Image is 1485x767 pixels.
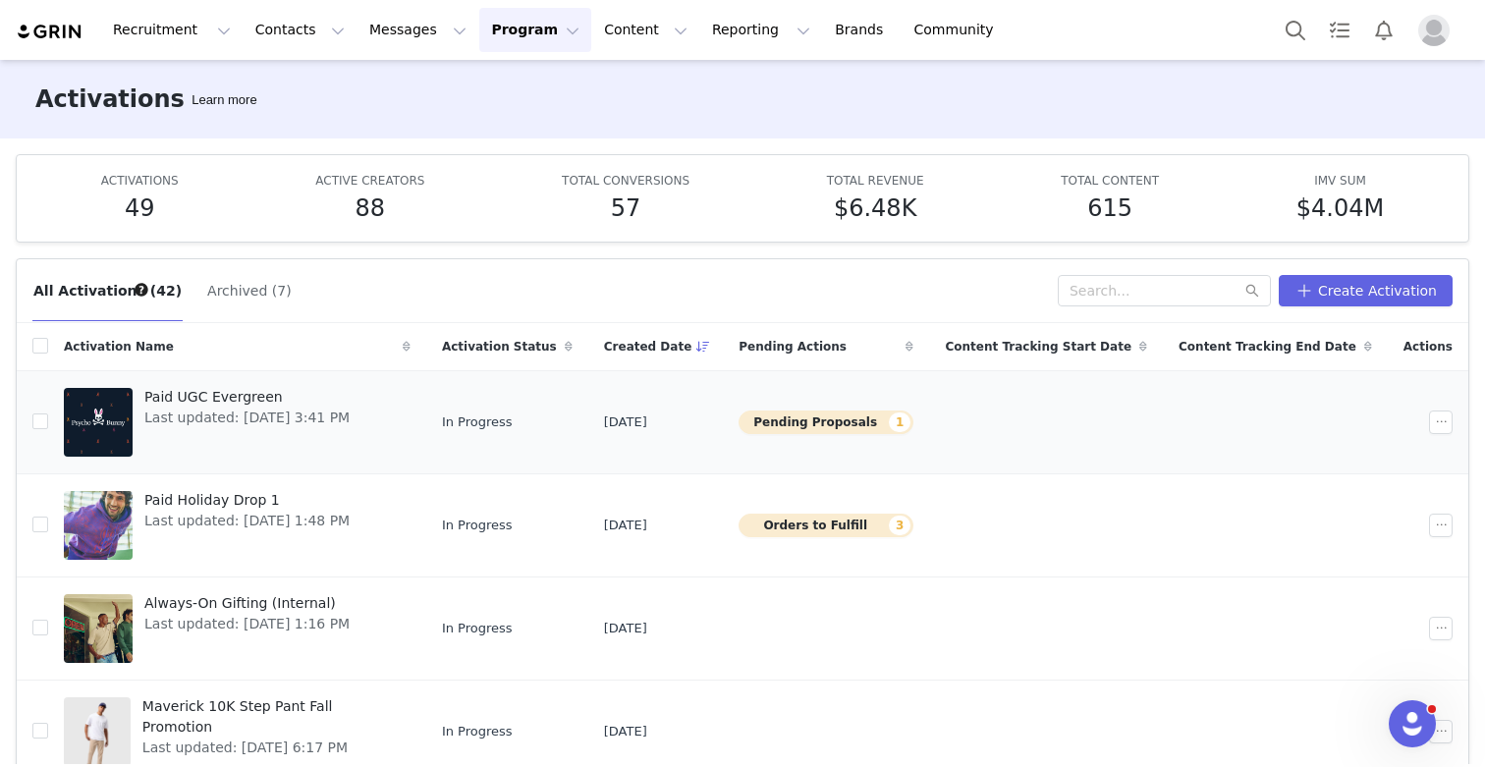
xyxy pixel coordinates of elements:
[827,174,924,188] span: TOTAL REVENUE
[356,191,386,226] h5: 88
[206,275,293,306] button: Archived (7)
[16,23,84,41] img: grin logo
[442,338,557,356] span: Activation Status
[357,8,478,52] button: Messages
[1061,174,1159,188] span: TOTAL CONTENT
[611,191,641,226] h5: 57
[1318,8,1361,52] a: Tasks
[32,275,183,306] button: All Activations (42)
[144,511,350,531] span: Last updated: [DATE] 1:48 PM
[1296,191,1384,226] h5: $4.04M
[1274,8,1317,52] button: Search
[133,281,150,299] div: Tooltip anchor
[700,8,822,52] button: Reporting
[1418,15,1450,46] img: placeholder-profile.jpg
[604,619,647,638] span: [DATE]
[1362,8,1405,52] button: Notifications
[739,411,913,434] button: Pending Proposals1
[592,8,699,52] button: Content
[64,486,411,565] a: Paid Holiday Drop 1Last updated: [DATE] 1:48 PM
[604,516,647,535] span: [DATE]
[1058,275,1271,306] input: Search...
[604,722,647,741] span: [DATE]
[903,8,1015,52] a: Community
[562,174,689,188] span: TOTAL CONVERSIONS
[144,490,350,511] span: Paid Holiday Drop 1
[64,383,411,462] a: Paid UGC EvergreenLast updated: [DATE] 3:41 PM
[144,593,350,614] span: Always-On Gifting (Internal)
[1314,174,1366,188] span: IMV SUM
[834,191,916,226] h5: $6.48K
[1179,338,1356,356] span: Content Tracking End Date
[442,722,513,741] span: In Progress
[188,90,260,110] div: Tooltip anchor
[125,191,155,226] h5: 49
[64,589,411,668] a: Always-On Gifting (Internal)Last updated: [DATE] 1:16 PM
[142,738,399,758] span: Last updated: [DATE] 6:17 PM
[739,514,913,537] button: Orders to Fulfill3
[1087,191,1132,226] h5: 615
[64,338,174,356] span: Activation Name
[244,8,357,52] button: Contacts
[479,8,591,52] button: Program
[35,82,185,117] h3: Activations
[101,174,179,188] span: ACTIVATIONS
[442,412,513,432] span: In Progress
[945,338,1131,356] span: Content Tracking Start Date
[1279,275,1453,306] button: Create Activation
[604,338,692,356] span: Created Date
[144,387,350,408] span: Paid UGC Evergreen
[101,8,243,52] button: Recruitment
[315,174,424,188] span: ACTIVE CREATORS
[442,619,513,638] span: In Progress
[144,408,350,428] span: Last updated: [DATE] 3:41 PM
[1389,700,1436,747] iframe: Intercom live chat
[1245,284,1259,298] i: icon: search
[1406,15,1469,46] button: Profile
[142,696,399,738] span: Maverick 10K Step Pant Fall Promotion
[442,516,513,535] span: In Progress
[1388,326,1468,367] div: Actions
[739,338,847,356] span: Pending Actions
[823,8,901,52] a: Brands
[144,614,350,634] span: Last updated: [DATE] 1:16 PM
[604,412,647,432] span: [DATE]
